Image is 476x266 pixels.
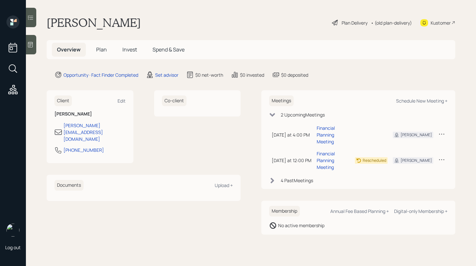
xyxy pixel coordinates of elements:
[54,95,72,106] h6: Client
[63,72,138,78] div: Opportunity · Fact Finder Completed
[281,111,325,118] div: 2 Upcoming Meeting s
[155,72,178,78] div: Set advisor
[118,98,126,104] div: Edit
[63,122,126,142] div: [PERSON_NAME][EMAIL_ADDRESS][DOMAIN_NAME]
[431,19,451,26] div: Kustomer
[281,72,308,78] div: $0 deposited
[272,157,312,164] div: [DATE] at 12:00 PM
[195,72,223,78] div: $0 net-worth
[371,19,412,26] div: • (old plan-delivery)
[401,158,432,163] div: [PERSON_NAME]
[272,131,312,138] div: [DATE] at 4:00 PM
[215,182,233,188] div: Upload +
[96,46,107,53] span: Plan
[278,222,324,229] div: No active membership
[54,111,126,117] h6: [PERSON_NAME]
[240,72,264,78] div: $0 invested
[269,206,300,216] h6: Membership
[5,244,21,250] div: Log out
[394,208,448,214] div: Digital-only Membership +
[281,177,313,184] div: 4 Past Meeting s
[54,180,84,191] h6: Documents
[153,46,185,53] span: Spend & Save
[317,150,350,171] div: Financial Planning Meeting
[269,95,294,106] h6: Meetings
[63,147,104,153] div: [PHONE_NUMBER]
[122,46,137,53] span: Invest
[162,95,187,106] h6: Co-client
[47,16,141,30] h1: [PERSON_NAME]
[317,125,350,145] div: Financial Planning Meeting
[6,224,19,237] img: retirable_logo.png
[57,46,81,53] span: Overview
[401,132,432,138] div: [PERSON_NAME]
[330,208,389,214] div: Annual Fee Based Planning +
[396,98,448,104] div: Schedule New Meeting +
[342,19,368,26] div: Plan Delivery
[363,158,386,163] div: Rescheduled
